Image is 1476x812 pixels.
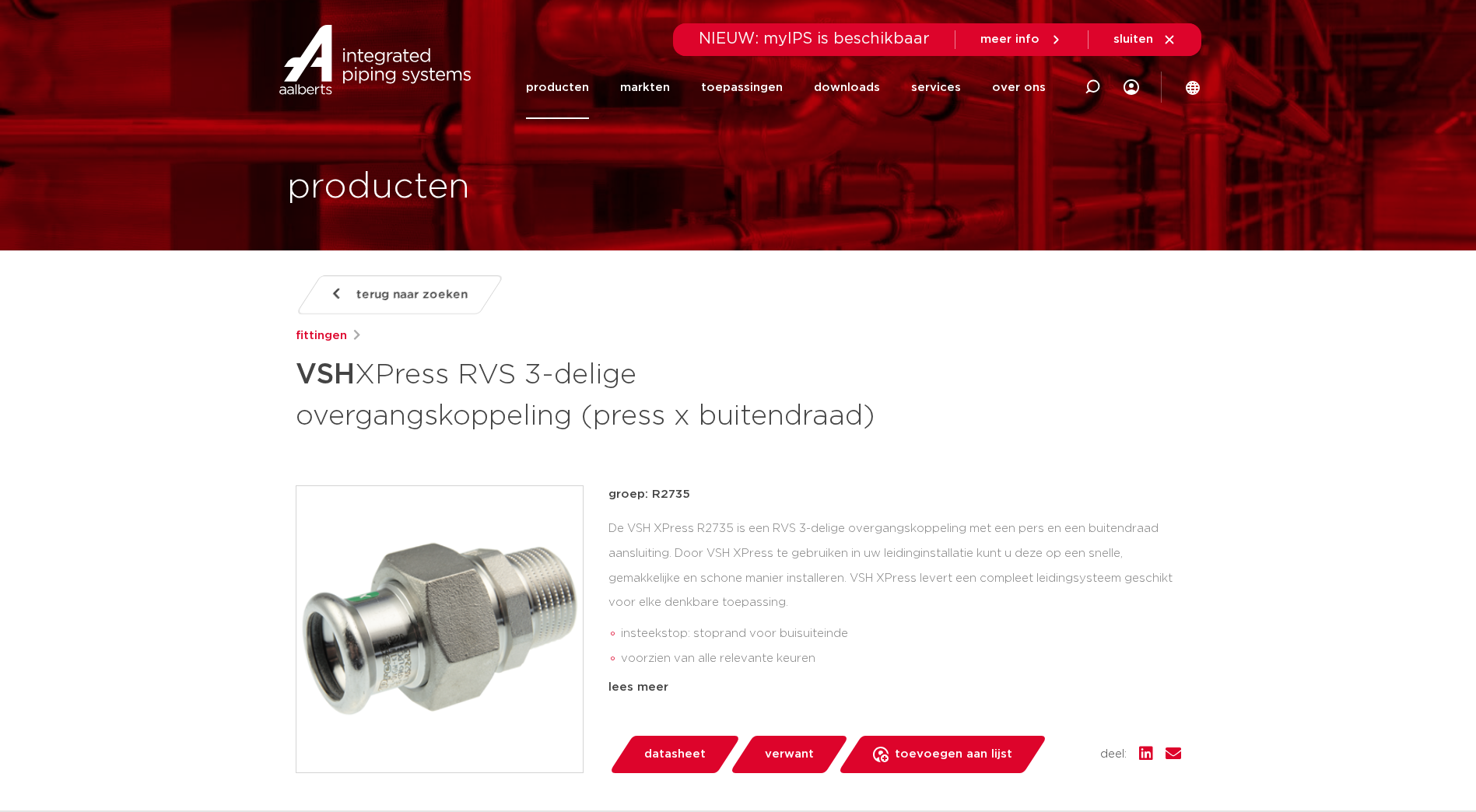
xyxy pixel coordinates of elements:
li: voorzien van alle relevante keuren [621,646,1181,671]
div: my IPS [1124,56,1139,119]
span: datasheet [644,742,706,767]
div: lees meer [608,678,1181,697]
nav: Menu [526,56,1046,119]
a: toepassingen [701,56,783,119]
a: verwant [729,736,849,773]
div: De VSH XPress R2735 is een RVS 3-delige overgangskoppeling met een pers en een buitendraad aanslu... [608,516,1181,672]
a: sluiten [1113,33,1176,47]
li: Leak Before Pressed-functie [621,671,1181,696]
span: deel: [1100,745,1127,764]
span: verwant [765,742,814,767]
span: sluiten [1113,33,1153,45]
a: producten [526,56,589,119]
span: meer info [980,33,1040,45]
h1: XPress RVS 3-delige overgangskoppeling (press x buitendraad) [296,352,880,436]
a: fittingen [296,327,347,345]
a: services [911,56,961,119]
a: downloads [814,56,880,119]
strong: VSH [296,361,355,389]
a: markten [620,56,670,119]
img: Product Image for VSH XPress RVS 3-delige overgangskoppeling (press x buitendraad) [296,486,583,772]
li: insteekstop: stoprand voor buisuiteinde [621,621,1181,646]
a: terug naar zoeken [295,275,503,314]
p: groep: R2735 [608,485,1181,504]
a: datasheet [608,736,741,773]
a: meer info [980,33,1063,47]
span: toevoegen aan lijst [895,742,1012,767]
span: NIEUW: myIPS is beschikbaar [699,31,930,47]
a: over ons [992,56,1046,119]
h1: producten [287,163,470,212]
span: terug naar zoeken [356,282,468,307]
